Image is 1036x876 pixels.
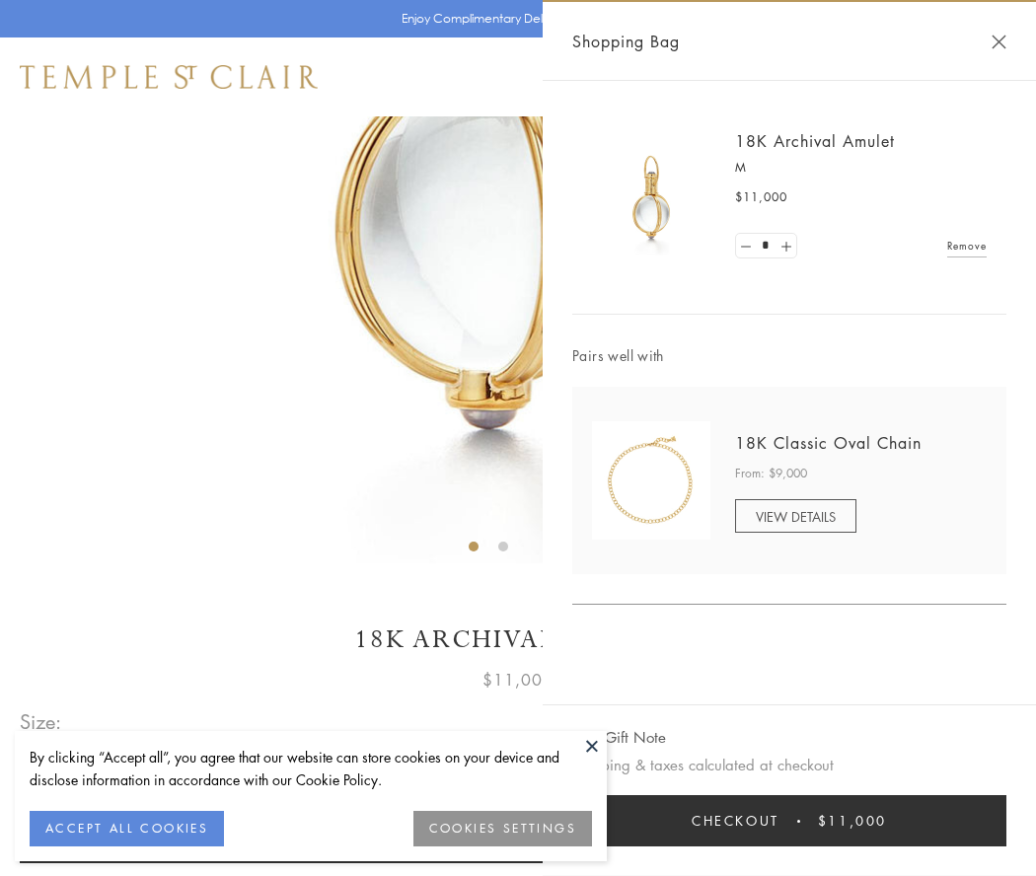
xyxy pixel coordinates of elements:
[402,9,626,29] p: Enjoy Complimentary Delivery & Returns
[735,499,856,533] a: VIEW DETAILS
[592,421,710,540] img: N88865-OV18
[20,622,1016,657] h1: 18K Archival Amulet
[818,810,887,832] span: $11,000
[413,811,592,846] button: COOKIES SETTINGS
[572,753,1006,777] p: Shipping & taxes calculated at checkout
[572,725,666,750] button: Add Gift Note
[735,432,922,454] a: 18K Classic Oval Chain
[572,29,680,54] span: Shopping Bag
[482,667,554,693] span: $11,000
[735,464,807,483] span: From: $9,000
[692,810,779,832] span: Checkout
[592,138,710,256] img: 18K Archival Amulet
[572,795,1006,846] button: Checkout $11,000
[992,35,1006,49] button: Close Shopping Bag
[20,65,318,89] img: Temple St. Clair
[735,130,895,152] a: 18K Archival Amulet
[947,235,987,256] a: Remove
[30,811,224,846] button: ACCEPT ALL COOKIES
[736,234,756,258] a: Set quantity to 0
[756,507,836,526] span: VIEW DETAILS
[735,158,987,178] p: M
[776,234,795,258] a: Set quantity to 2
[20,705,63,738] span: Size:
[735,187,787,207] span: $11,000
[30,746,592,791] div: By clicking “Accept all”, you agree that our website can store cookies on your device and disclos...
[572,344,1006,367] span: Pairs well with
